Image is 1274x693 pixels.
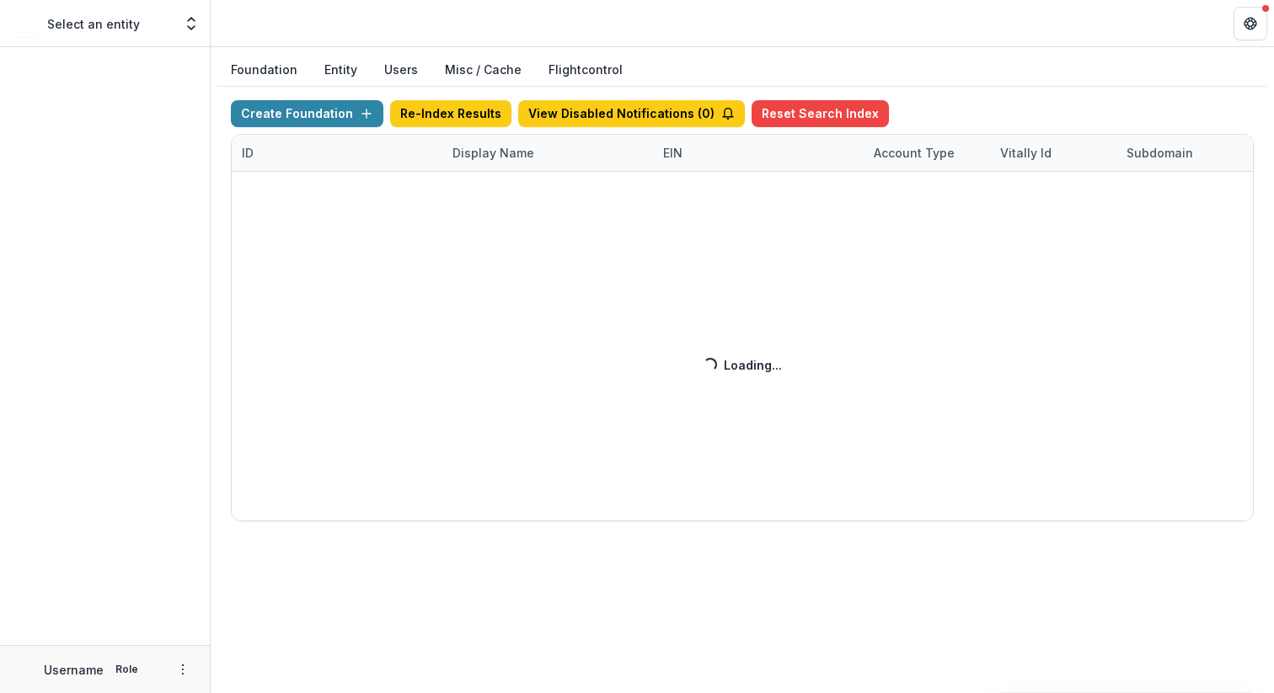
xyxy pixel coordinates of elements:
button: Users [371,54,431,87]
button: Misc / Cache [431,54,535,87]
button: More [173,659,193,680]
button: Get Help [1234,7,1267,40]
p: Select an entity [47,15,140,33]
button: Entity [311,54,371,87]
p: Role [110,662,143,677]
button: Foundation [217,54,311,87]
p: Username [44,661,104,679]
a: Flightcontrol [549,61,623,78]
button: Open entity switcher [179,7,203,40]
